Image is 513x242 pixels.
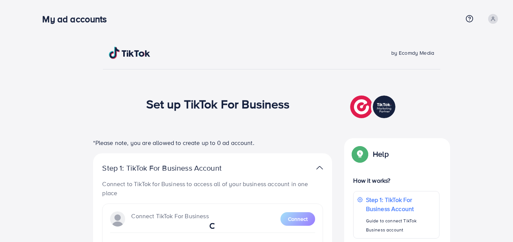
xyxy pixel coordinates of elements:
p: Step 1: TikTok For Business Account [102,163,245,173]
p: *Please note, you are allowed to create up to 0 ad account. [93,138,332,147]
img: TikTok partner [350,94,397,120]
img: TikTok partner [316,162,323,173]
h1: Set up TikTok For Business [146,97,290,111]
p: Step 1: TikTok For Business Account [366,195,435,213]
span: by Ecomdy Media [391,49,434,57]
p: Guide to connect TikTok Business account [366,216,435,234]
p: How it works? [353,176,439,185]
img: Popup guide [353,147,367,161]
img: TikTok [109,47,150,59]
p: Help [373,150,389,159]
h3: My ad accounts [42,14,113,25]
